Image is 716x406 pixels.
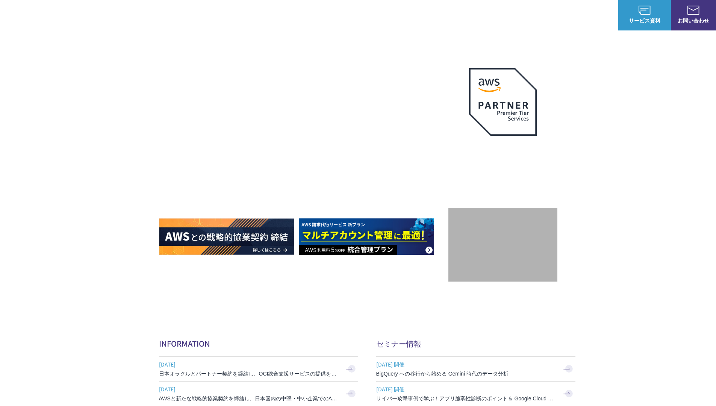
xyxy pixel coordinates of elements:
[159,370,339,377] h3: 日本オラクルとパートナー契約を締結し、OCI総合支援サービスの提供を開始
[159,338,358,349] h2: INFORMATION
[86,7,141,23] span: NHN テコラス AWS総合支援サービス
[11,6,141,24] a: AWS総合支援サービス C-Chorus NHN テコラスAWS総合支援サービス
[671,17,716,24] span: お問い合わせ
[159,382,358,406] a: [DATE] AWSと新たな戦略的協業契約を締結し、日本国内の中堅・中小企業でのAWS活用を加速
[546,11,575,19] p: ナレッジ
[510,11,531,19] a: 導入事例
[376,383,557,395] span: [DATE] 開催
[159,83,448,116] p: AWSの導入からコスト削減、 構成・運用の最適化からデータ活用まで 規模や業種業態を問わない マネージドサービスで
[687,6,699,15] img: お問い合わせ
[590,11,611,19] a: ログイン
[391,11,420,19] p: サービス
[618,17,671,24] span: サービス資料
[376,338,575,349] h2: セミナー情報
[435,11,495,19] p: 業種別ソリューション
[376,370,557,377] h3: BigQuery への移行から始める Gemini 時代のデータ分析
[494,145,511,156] em: AWS
[159,357,358,381] a: [DATE] 日本オラクルとパートナー契約を締結し、OCI総合支援サービスの提供を開始
[469,68,537,136] img: AWSプレミアティアサービスパートナー
[299,218,434,255] img: AWS請求代行サービス 統合管理プラン
[376,382,575,406] a: [DATE] 開催 サイバー攻撃事例で学ぶ！アプリ脆弱性診断のポイント＆ Google Cloud セキュリティ対策
[159,124,448,196] h1: AWS ジャーニーの 成功を実現
[639,6,651,15] img: AWS総合支援サービス C-Chorus サービス資料
[460,145,546,174] p: 最上位プレミアティア サービスパートナー
[159,218,294,255] img: AWSとの戦略的協業契約 締結
[463,219,542,274] img: 契約件数
[376,395,557,402] h3: サイバー攻撃事例で学ぶ！アプリ脆弱性診断のポイント＆ Google Cloud セキュリティ対策
[376,359,557,370] span: [DATE] 開催
[358,11,376,19] p: 強み
[376,357,575,381] a: [DATE] 開催 BigQuery への移行から始める Gemini 時代のデータ分析
[159,383,339,395] span: [DATE]
[159,395,339,402] h3: AWSと新たな戦略的協業契約を締結し、日本国内の中堅・中小企業でのAWS活用を加速
[159,359,339,370] span: [DATE]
